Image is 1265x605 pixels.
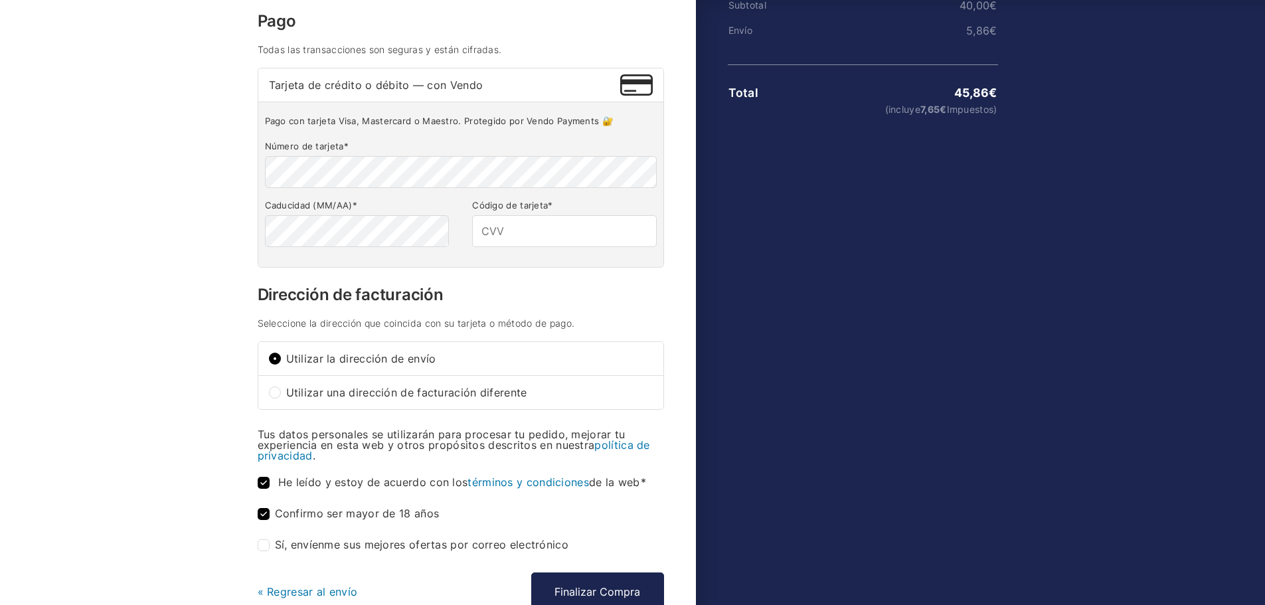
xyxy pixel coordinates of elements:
[966,24,997,37] bdi: 5,86
[265,200,449,211] label: Caducidad (MM/AA)
[258,438,650,462] a: política de privacidad
[472,215,656,247] input: CVV
[258,539,569,551] label: Sí, envíenme sus mejores ofertas por correo electrónico
[258,429,664,461] p: Tus datos personales se utilizarán para procesar tu pedido, mejorar tu experiencia en esta web y ...
[989,24,997,37] span: €
[818,105,997,114] small: (incluye Impuestos)
[286,353,653,364] span: Utilizar la dirección de envío
[258,477,270,489] input: He leído y estoy de acuerdo con lostérminos y condicionesde la web
[728,25,818,36] th: Envío
[258,508,440,520] label: Confirmo ser mayor de 18 años
[940,104,946,115] span: €
[278,475,646,489] span: He leído y estoy de acuerdo con los de la web
[258,585,358,598] a: « Regresar al envío
[258,539,270,551] input: Sí, envíenme sus mejores ofertas por correo electrónico
[467,475,589,489] a: términos y condiciones
[258,287,664,303] h3: Dirección de facturación
[954,86,997,100] bdi: 45,86
[620,74,652,96] img: Tarjeta de crédito o débito — con Vendo
[258,508,270,520] input: Confirmo ser mayor de 18 años
[728,86,818,100] th: Total
[258,45,664,54] h4: Todas las transacciones son seguras y están cifradas.
[286,387,653,398] span: Utilizar una dirección de facturación diferente
[265,116,657,127] p: Pago con tarjeta Visa, Mastercard o Maestro. Protegido por Vendo Payments 🔐
[989,86,997,100] span: €
[258,13,664,29] h3: Pago
[920,104,947,115] span: 7,65
[258,319,664,328] h4: Seleccione la dirección que coincida con su tarjeta o método de pago.
[269,80,621,90] span: Tarjeta de crédito o débito — con Vendo
[265,141,657,152] label: Número de tarjeta
[472,200,656,211] label: Código de tarjeta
